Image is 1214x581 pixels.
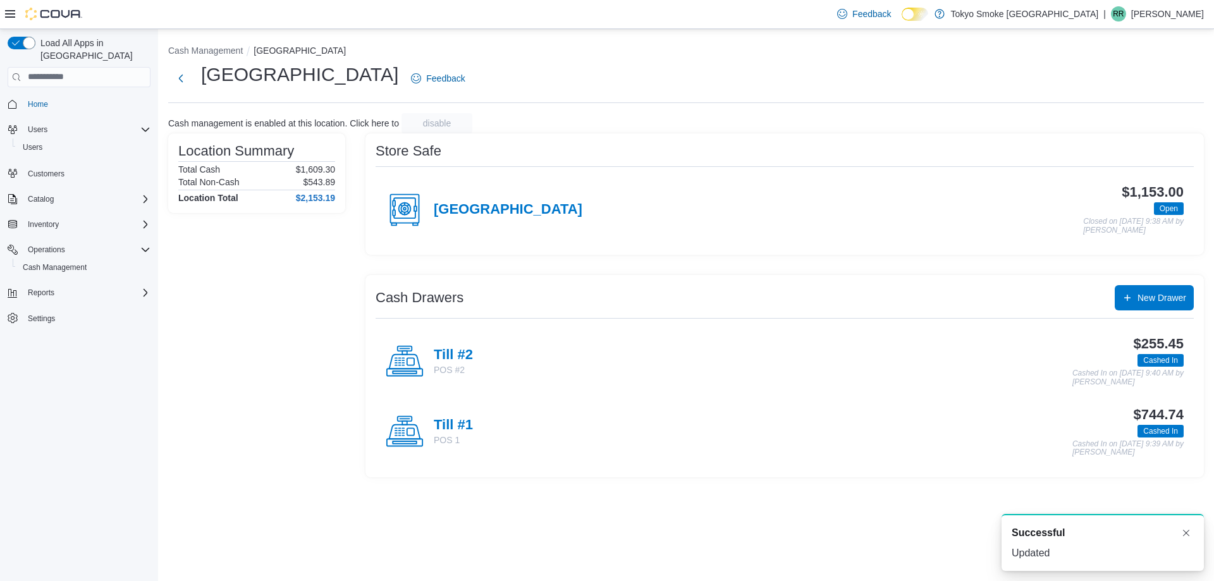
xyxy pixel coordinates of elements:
button: New Drawer [1115,285,1194,310]
span: Dark Mode [902,21,902,21]
span: Settings [23,310,150,326]
span: Reports [28,288,54,298]
span: Cashed In [1143,425,1178,437]
h3: $1,153.00 [1122,185,1184,200]
span: Users [18,140,150,155]
a: Customers [23,166,70,181]
button: Users [23,122,52,137]
input: Dark Mode [902,8,928,21]
span: Catalog [28,194,54,204]
span: Open [1154,202,1184,215]
span: Customers [23,165,150,181]
p: POS #2 [434,364,473,376]
span: RR [1113,6,1124,21]
button: [GEOGRAPHIC_DATA] [254,46,346,56]
p: $543.89 [303,177,335,187]
img: Cova [25,8,82,20]
h4: Till #1 [434,417,473,434]
span: Cash Management [23,262,87,272]
p: | [1103,6,1106,21]
p: Cash management is enabled at this location. Click here to [168,118,399,128]
p: Cashed In on [DATE] 9:39 AM by [PERSON_NAME] [1072,440,1184,457]
button: disable [402,113,472,133]
span: Catalog [23,192,150,207]
h4: $2,153.19 [296,193,335,203]
button: Reports [23,285,59,300]
span: Users [28,125,47,135]
button: Cash Management [168,46,243,56]
span: Successful [1012,525,1065,541]
a: Settings [23,311,60,326]
span: Feedback [852,8,891,20]
span: Load All Apps in [GEOGRAPHIC_DATA] [35,37,150,62]
h3: $744.74 [1134,407,1184,422]
button: Catalog [23,192,59,207]
p: Tokyo Smoke [GEOGRAPHIC_DATA] [951,6,1099,21]
span: Cashed In [1137,354,1184,367]
span: Cashed In [1137,425,1184,437]
button: Home [3,95,156,113]
span: Open [1160,203,1178,214]
p: [PERSON_NAME] [1131,6,1204,21]
span: Settings [28,314,55,324]
button: Cash Management [13,259,156,276]
div: Notification [1012,525,1194,541]
p: POS 1 [434,434,473,446]
nav: An example of EuiBreadcrumbs [168,44,1204,59]
span: Feedback [426,72,465,85]
span: disable [423,117,451,130]
h3: $255.45 [1134,336,1184,352]
button: Operations [3,241,156,259]
h3: Store Safe [376,144,441,159]
button: Next [168,66,193,91]
a: Users [18,140,47,155]
h6: Total Cash [178,164,220,174]
div: Reone Ross [1111,6,1126,21]
button: Users [3,121,156,138]
h3: Location Summary [178,144,294,159]
span: Inventory [23,217,150,232]
p: Cashed In on [DATE] 9:40 AM by [PERSON_NAME] [1072,369,1184,386]
div: Updated [1012,546,1194,561]
button: Users [13,138,156,156]
span: New Drawer [1137,291,1186,304]
span: Cash Management [18,260,150,275]
h4: Location Total [178,193,238,203]
button: Customers [3,164,156,182]
h6: Total Non-Cash [178,177,240,187]
span: Operations [28,245,65,255]
nav: Complex example [8,90,150,360]
button: Dismiss toast [1179,525,1194,541]
h3: Cash Drawers [376,290,463,305]
button: Operations [23,242,70,257]
a: Feedback [832,1,896,27]
button: Reports [3,284,156,302]
a: Cash Management [18,260,92,275]
button: Inventory [3,216,156,233]
button: Inventory [23,217,64,232]
span: Reports [23,285,150,300]
button: Catalog [3,190,156,208]
p: $1,609.30 [296,164,335,174]
span: Inventory [28,219,59,229]
button: Settings [3,309,156,327]
span: Home [28,99,48,109]
p: Closed on [DATE] 9:38 AM by [PERSON_NAME] [1083,217,1184,235]
a: Feedback [406,66,470,91]
span: Cashed In [1143,355,1178,366]
span: Home [23,96,150,112]
span: Customers [28,169,64,179]
h4: [GEOGRAPHIC_DATA] [434,202,582,218]
span: Users [23,122,150,137]
span: Users [23,142,42,152]
span: Operations [23,242,150,257]
h4: Till #2 [434,347,473,364]
a: Home [23,97,53,112]
h1: [GEOGRAPHIC_DATA] [201,62,398,87]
